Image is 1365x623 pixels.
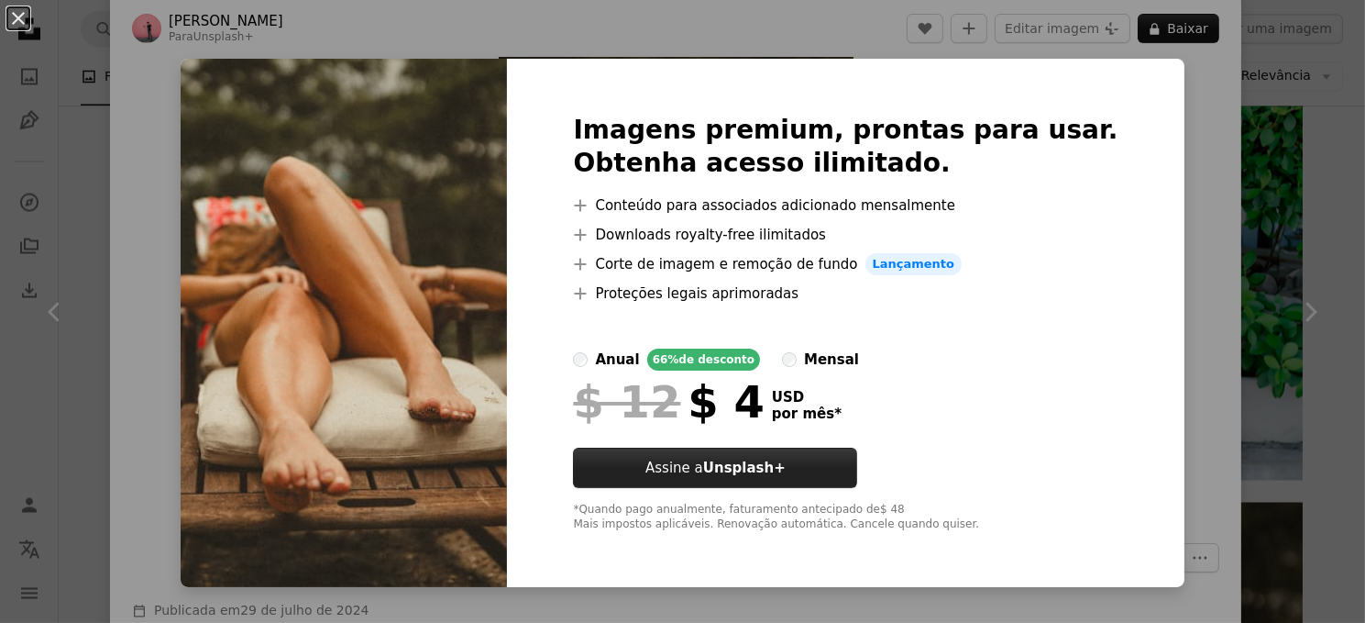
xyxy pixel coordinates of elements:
[703,460,786,476] strong: Unsplash+
[181,59,507,587] img: premium_photo-1722017682071-cbce629cf2b8
[573,283,1117,305] li: Proteções legais aprimoradas
[573,352,588,367] input: anual66%de desconto
[573,224,1117,246] li: Downloads royalty-free ilimitados
[573,448,857,488] button: Assine aUnsplash+
[804,349,859,371] div: mensal
[772,389,842,406] span: USD
[782,352,797,367] input: mensal
[772,406,842,422] span: por mês *
[647,349,760,371] div: 66% de desconto
[865,253,963,275] span: Lançamento
[573,378,680,426] span: $ 12
[595,349,639,371] div: anual
[573,195,1117,217] li: Conteúdo para associados adicionado mensalmente
[573,503,1117,532] div: *Quando pago anualmente, faturamento antecipado de $ 48 Mais impostos aplicáveis. Renovação autom...
[573,114,1117,180] h2: Imagens premium, prontas para usar. Obtenha acesso ilimitado.
[573,378,764,426] div: $ 4
[573,253,1117,275] li: Corte de imagem e remoção de fundo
